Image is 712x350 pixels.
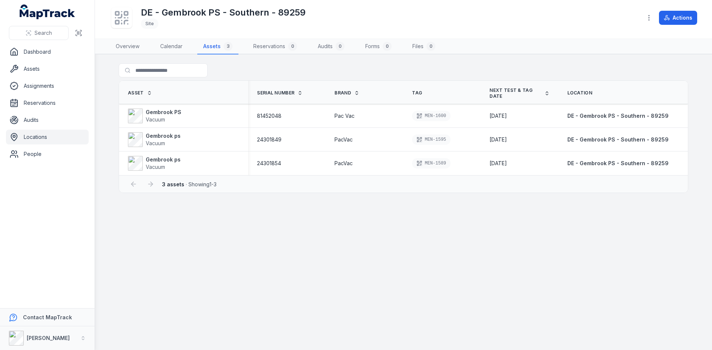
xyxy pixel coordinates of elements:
div: 0 [383,42,392,51]
span: [DATE] [489,136,507,143]
div: 0 [426,42,435,51]
button: Actions [659,11,697,25]
div: MEN-1595 [412,134,451,145]
a: People [6,147,89,161]
strong: 3 assets [162,181,184,187]
span: Pac Vac [334,112,355,120]
span: Serial Number [257,90,294,96]
span: [DATE] [489,113,507,119]
a: Serial Number [257,90,303,96]
a: Files0 [406,39,441,54]
a: DE - Gembrook PS - Southern - 89259 [567,136,669,143]
strong: [PERSON_NAME] [27,335,70,341]
span: DE - Gembrook PS - Southern - 89259 [567,113,669,119]
div: 0 [336,42,345,51]
a: Locations [6,130,89,144]
span: Vacuum [146,116,165,123]
span: [DATE] [489,160,507,166]
a: DE - Gembrook PS - Southern - 89259 [567,160,669,167]
span: DE - Gembrook PS - Southern - 89259 [567,160,669,166]
a: Gembrook psVacuum [128,132,181,147]
span: 24301854 [257,160,281,167]
a: Gembrook PSVacuum [128,109,181,123]
a: Dashboard [6,44,89,59]
a: Overview [110,39,145,54]
h1: DE - Gembrook PS - Southern - 89259 [141,7,306,19]
span: · Showing 1 - 3 [162,181,217,187]
time: 2/13/2026, 10:00:00 AM [489,136,507,143]
span: Location [567,90,592,96]
a: Assets [6,61,89,76]
a: MapTrack [20,4,75,19]
a: Brand [334,90,359,96]
span: Search [34,29,52,37]
span: Vacuum [146,140,165,146]
a: Asset [128,90,152,96]
a: Reservations0 [247,39,303,54]
div: MEN-1600 [412,111,451,121]
span: PacVac [334,136,353,143]
span: 24301849 [257,136,281,143]
a: Assignments [6,79,89,93]
a: Audits [6,113,89,127]
span: Brand [334,90,351,96]
div: 3 [224,42,233,51]
button: Search [9,26,69,40]
span: PacVac [334,160,353,167]
strong: Contact MapTrack [23,314,72,320]
a: DE - Gembrook PS - Southern - 89259 [567,112,669,120]
a: Assets3 [197,39,238,54]
strong: Gembrook PS [146,109,181,116]
a: Reservations [6,96,89,110]
div: MEN-1589 [412,158,451,169]
a: Calendar [154,39,188,54]
div: 0 [288,42,297,51]
span: Asset [128,90,144,96]
strong: Gembrook ps [146,132,181,140]
span: Tag [412,90,422,96]
a: Gembrook psVacuum [128,156,181,171]
div: Site [141,19,158,29]
a: Forms0 [359,39,398,54]
strong: Gembrook ps [146,156,181,163]
span: Next test & tag date [489,87,541,99]
time: 2/13/2026, 11:00:00 AM [489,112,507,120]
span: 81452048 [257,112,281,120]
span: Vacuum [146,164,165,170]
time: 2/13/2026, 10:00:00 AM [489,160,507,167]
a: Audits0 [312,39,350,54]
a: Next test & tag date [489,87,549,99]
